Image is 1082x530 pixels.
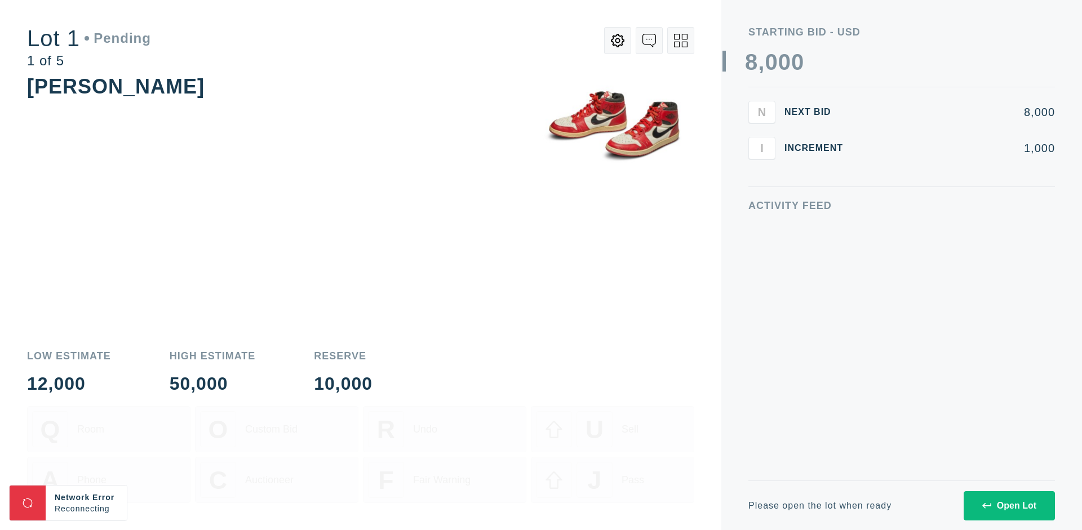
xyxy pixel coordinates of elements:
[784,144,852,153] div: Increment
[27,351,111,361] div: Low Estimate
[27,75,205,98] div: [PERSON_NAME]
[748,201,1055,211] div: Activity Feed
[170,351,256,361] div: High Estimate
[784,108,852,117] div: Next Bid
[55,492,118,503] div: Network Error
[27,27,151,50] div: Lot 1
[861,106,1055,118] div: 8,000
[861,142,1055,154] div: 1,000
[85,32,151,45] div: Pending
[758,105,766,118] span: N
[748,137,775,159] button: I
[765,51,778,73] div: 0
[982,501,1036,511] div: Open Lot
[748,101,775,123] button: N
[758,51,765,276] div: ,
[778,51,791,73] div: 0
[55,503,118,514] div: Reconnecting
[760,141,764,154] span: I
[27,375,111,393] div: 12,000
[745,51,758,73] div: 8
[314,375,373,393] div: 10,000
[964,491,1055,520] button: Open Lot
[791,51,804,73] div: 0
[748,501,892,510] div: Please open the lot when ready
[748,27,1055,37] div: Starting Bid - USD
[170,375,256,393] div: 50,000
[314,351,373,361] div: Reserve
[27,54,151,68] div: 1 of 5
